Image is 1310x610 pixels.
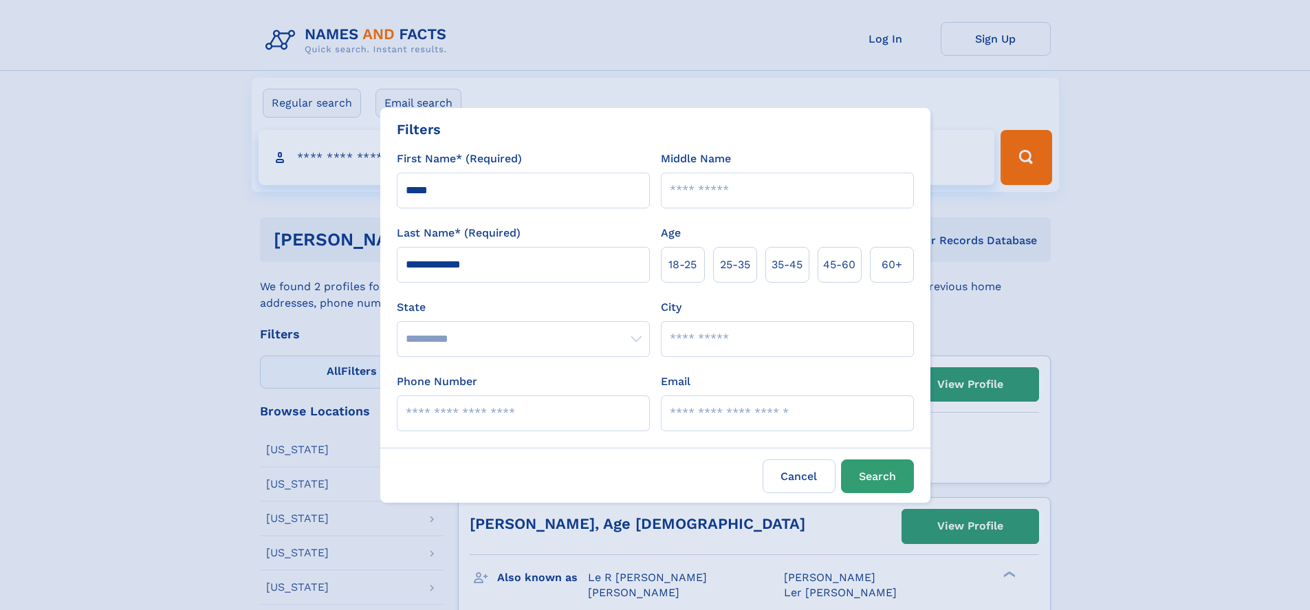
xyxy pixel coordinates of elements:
[397,119,441,140] div: Filters
[823,257,855,273] span: 45‑60
[661,151,731,167] label: Middle Name
[763,459,836,493] label: Cancel
[772,257,803,273] span: 35‑45
[397,151,522,167] label: First Name* (Required)
[661,299,681,316] label: City
[720,257,750,273] span: 25‑35
[668,257,697,273] span: 18‑25
[661,373,690,390] label: Email
[397,373,477,390] label: Phone Number
[397,299,650,316] label: State
[841,459,914,493] button: Search
[882,257,902,273] span: 60+
[397,225,521,241] label: Last Name* (Required)
[661,225,681,241] label: Age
